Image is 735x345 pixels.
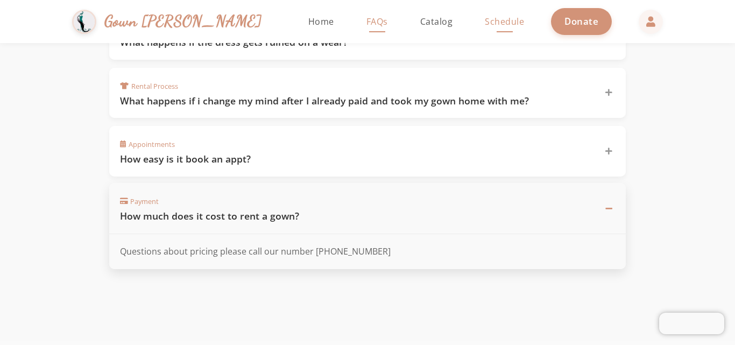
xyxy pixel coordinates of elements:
[72,7,273,37] a: Gown [PERSON_NAME]
[659,313,724,334] iframe: Chatra live chat
[564,15,598,27] span: Donate
[120,209,591,223] h3: How much does it cost to rent a gown?
[308,16,334,27] span: Home
[485,16,524,27] span: Schedule
[551,8,612,34] a: Donate
[120,81,178,91] span: Rental Process
[366,16,388,27] span: FAQs
[120,245,615,259] p: Questions about pricing please call our number [PHONE_NUMBER]
[120,152,591,166] h3: How easy is it book an appt?
[420,16,453,27] span: Catalog
[72,10,96,34] img: Gown Gmach Logo
[120,196,159,207] span: Payment
[104,10,262,33] span: Gown [PERSON_NAME]
[120,139,175,150] span: Appointments
[120,94,591,108] h3: What happens if i change my mind after I already paid and took my gown home with me?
